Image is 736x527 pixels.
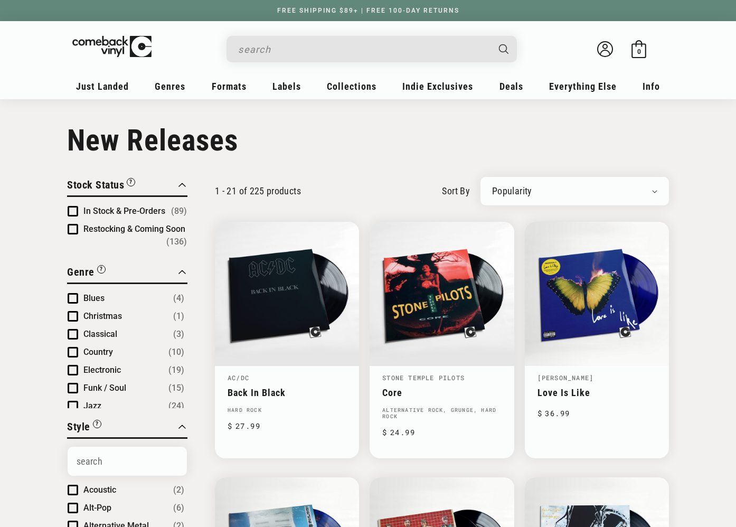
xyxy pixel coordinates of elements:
span: Country [83,347,113,357]
p: 1 - 21 of 225 products [215,185,301,196]
span: Style [67,420,90,433]
span: Number of products: (1) [173,310,184,323]
span: 0 [637,48,641,55]
span: Deals [499,81,523,92]
span: Number of products: (2) [173,484,184,496]
span: Genre [67,266,95,278]
span: Number of products: (4) [173,292,184,305]
span: Restocking & Coming Soon [83,224,185,234]
span: Number of products: (15) [168,382,184,394]
button: Search [490,36,518,62]
span: Labels [272,81,301,92]
h1: New Releases [67,123,669,158]
span: Number of products: (19) [168,364,184,377]
button: Filter by Stock Status [67,177,135,195]
span: Number of products: (3) [173,328,184,341]
span: Acoustic [83,485,116,495]
span: Number of products: (6) [173,502,184,514]
span: Jazz [83,401,101,411]
button: Filter by Genre [67,264,106,283]
span: Blues [83,293,105,303]
span: Classical [83,329,117,339]
span: Everything Else [549,81,617,92]
span: Number of products: (136) [166,236,187,248]
span: Number of products: (89) [171,205,187,218]
a: Love Is Like [537,387,656,398]
span: Alt-Pop [83,503,111,513]
span: In Stock & Pre-Orders [83,206,165,216]
a: Back In Black [228,387,346,398]
span: Genres [155,81,185,92]
span: Just Landed [76,81,129,92]
label: sort by [442,184,470,198]
a: [PERSON_NAME] [537,373,594,382]
button: Filter by Style [67,419,101,437]
input: search [238,39,488,60]
a: Core [382,387,501,398]
div: Search [227,36,517,62]
a: FREE SHIPPING $89+ | FREE 100-DAY RETURNS [267,7,470,14]
span: Number of products: (10) [168,346,184,359]
input: Search Options [68,447,187,476]
span: Formats [212,81,247,92]
span: Christmas [83,311,122,321]
span: Indie Exclusives [402,81,473,92]
span: Number of products: (24) [168,400,184,412]
span: Stock Status [67,178,124,191]
a: AC/DC [228,373,249,382]
span: Electronic [83,365,121,375]
span: Info [643,81,660,92]
span: Funk / Soul [83,383,126,393]
span: Collections [327,81,376,92]
a: Stone Temple Pilots [382,373,465,382]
